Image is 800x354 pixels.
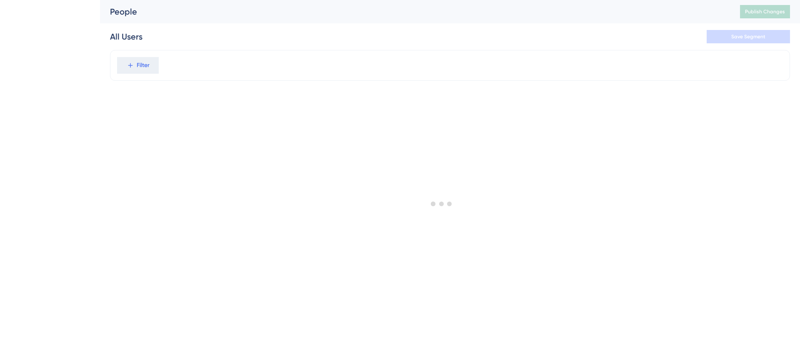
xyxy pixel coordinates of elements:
[110,6,719,17] div: People
[110,31,142,42] div: All Users
[740,5,790,18] button: Publish Changes
[707,30,790,43] button: Save Segment
[745,8,785,15] span: Publish Changes
[731,33,765,40] span: Save Segment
